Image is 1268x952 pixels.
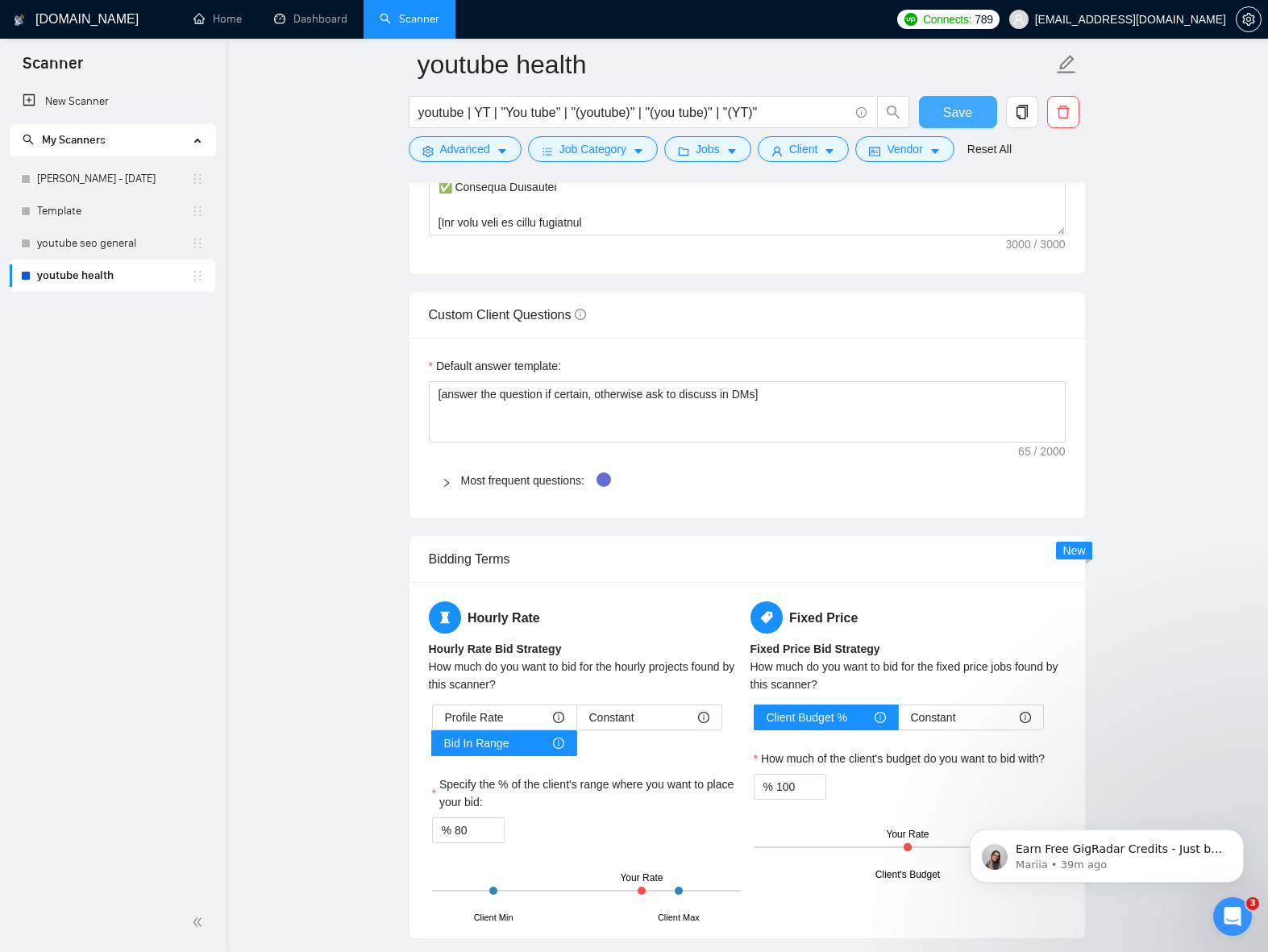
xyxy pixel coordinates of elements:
[429,536,1066,582] div: Bidding Terms
[1006,96,1038,128] button: copy
[887,140,922,158] span: Vendor
[429,357,561,375] label: Default answer template:
[1020,712,1031,723] span: info-circle
[380,12,439,26] a: searchScanner
[750,601,1066,634] h5: Fixed Price
[1047,96,1079,128] button: delete
[14,7,25,33] img: logo
[946,796,1268,908] iframe: Intercom notifications message
[10,260,215,292] li: youtube health
[37,195,191,227] a: Template
[23,85,202,118] a: New Scanner
[754,750,1046,767] label: How much of the client's budget do you want to bid with?
[559,140,626,158] span: Job Category
[1236,13,1262,26] a: setting
[429,658,744,693] div: How much do you want to bid for the hourly projects found by this scanner?
[191,237,204,250] span: holder
[429,308,586,322] span: Custom Client Questions
[37,260,191,292] a: youtube health
[542,145,553,157] span: bars
[856,107,867,118] span: info-circle
[904,13,917,26] img: upwork-logo.png
[750,601,783,634] span: tag
[192,914,208,930] span: double-left
[789,140,818,158] span: Client
[1056,54,1077,75] span: edit
[678,145,689,157] span: folder
[461,474,584,487] a: Most frequent questions:
[445,705,504,730] span: Profile Rate
[943,102,972,123] span: Save
[191,269,204,282] span: holder
[193,12,242,26] a: homeHome
[1007,105,1037,119] span: copy
[432,775,741,811] label: Specify the % of the client's range where you want to place your bid:
[429,381,1066,443] textarea: Default answer template:
[528,136,658,162] button: barsJob Categorycaret-down
[1237,13,1261,26] span: setting
[442,478,451,488] span: right
[409,136,522,162] button: settingAdvancedcaret-down
[824,145,835,157] span: caret-down
[10,85,215,118] li: New Scanner
[10,195,215,227] li: Template
[429,462,1066,499] div: Most frequent questions:
[1013,14,1025,25] span: user
[274,12,347,26] a: dashboardDashboard
[191,173,204,185] span: holder
[771,145,783,157] span: user
[418,44,1053,85] input: Scanner name...
[877,96,909,128] button: search
[698,712,709,723] span: info-circle
[911,705,956,730] span: Constant
[10,52,96,85] span: Scanner
[42,133,106,147] span: My Scanners
[589,705,634,730] span: Constant
[750,658,1066,693] div: How much do you want to bid for the fixed price jobs found by this scanner?
[875,867,940,883] div: Client's Budget
[1048,105,1079,119] span: delete
[497,145,508,157] span: caret-down
[967,140,1012,158] a: Reset All
[767,705,847,730] span: Client Budget %
[429,601,744,634] h5: Hourly Rate
[1213,897,1252,936] iframe: Intercom live chat
[878,105,908,119] span: search
[726,145,738,157] span: caret-down
[455,818,504,842] input: Specify the % of the client's range where you want to place your bid:
[855,136,954,162] button: idcardVendorcaret-down
[875,712,886,723] span: info-circle
[1062,544,1085,557] span: New
[444,731,509,755] span: Bid In Range
[1246,897,1259,910] span: 3
[553,738,564,749] span: info-circle
[887,827,929,842] div: Your Rate
[929,145,941,157] span: caret-down
[553,712,564,723] span: info-circle
[418,102,849,123] input: Search Freelance Jobs...
[440,140,490,158] span: Advanced
[23,133,106,147] span: My Scanners
[422,145,434,157] span: setting
[919,96,997,128] button: Save
[975,10,992,28] span: 789
[696,140,720,158] span: Jobs
[664,136,751,162] button: folderJobscaret-down
[758,136,850,162] button: userClientcaret-down
[37,163,191,195] a: [PERSON_NAME] - [DATE]
[658,911,700,925] div: Client Max
[597,472,611,487] div: Tooltip anchor
[474,911,513,925] div: Client Min
[869,145,880,157] span: idcard
[429,642,562,655] b: Hourly Rate Bid Strategy
[23,134,34,145] span: search
[191,205,204,218] span: holder
[10,163,215,195] li: Alex - Aug 19
[575,309,586,320] span: info-circle
[620,871,663,886] div: Your Rate
[429,601,461,634] span: hourglass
